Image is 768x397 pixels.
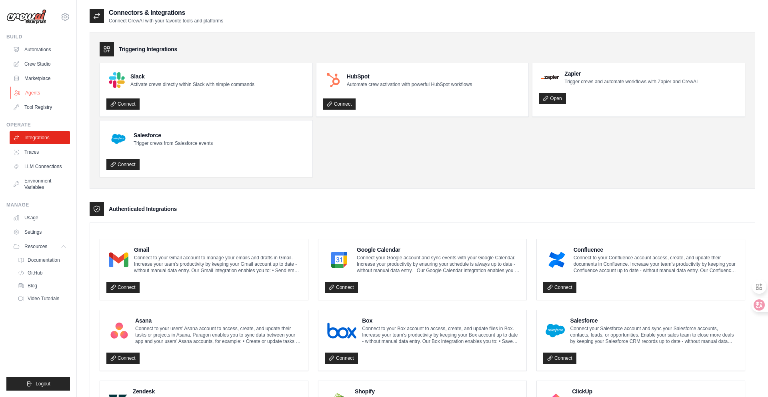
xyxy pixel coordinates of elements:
span: Resources [24,243,47,250]
a: Traces [10,146,70,158]
h2: Connectors & Integrations [109,8,223,18]
img: Confluence Logo [546,252,568,268]
a: Tool Registry [10,101,70,114]
a: Connect [543,353,576,364]
h4: Zapier [564,70,698,78]
p: Trigger crews from Salesforce events [134,140,213,146]
button: Logout [6,377,70,391]
img: Salesforce Logo [546,323,565,339]
p: Trigger crews and automate workflows with Zapier and CrewAI [564,78,698,85]
div: Build [6,34,70,40]
p: Connect your Salesforce account and sync your Salesforce accounts, contacts, leads, or opportunit... [570,325,738,345]
a: LLM Connections [10,160,70,173]
img: Zapier Logo [541,75,559,80]
h4: Salesforce [570,317,738,325]
p: Connect to your users’ Asana account to access, create, and update their tasks or projects in Asa... [135,325,302,345]
img: Slack Logo [109,72,125,88]
h4: Zendesk [133,387,302,395]
img: Asana Logo [109,323,130,339]
a: Automations [10,43,70,56]
span: Blog [28,283,37,289]
a: Documentation [14,255,70,266]
img: Google Calendar Logo [327,252,351,268]
p: Connect CrewAI with your favorite tools and platforms [109,18,223,24]
h4: Salesforce [134,131,213,139]
a: Connect [106,98,140,110]
img: Salesforce Logo [109,129,128,148]
a: Connect [106,282,140,293]
img: Box Logo [327,323,356,339]
a: Environment Variables [10,174,70,194]
span: GitHub [28,270,42,276]
a: Usage [10,211,70,224]
div: Operate [6,122,70,128]
h4: Confluence [574,246,738,254]
a: Integrations [10,131,70,144]
img: Gmail Logo [109,252,128,268]
a: Marketplace [10,72,70,85]
h4: HubSpot [347,72,472,80]
img: Logo [6,9,46,24]
h4: Box [362,317,520,325]
h4: ClickUp [572,387,738,395]
a: Connect [106,353,140,364]
a: Connect [543,282,576,293]
a: Agents [10,86,71,99]
a: Open [539,93,566,104]
a: GitHub [14,267,70,279]
button: Resources [10,240,70,253]
h4: Asana [135,317,302,325]
span: Logout [36,381,50,387]
span: Video Tutorials [28,295,59,302]
a: Blog [14,280,70,291]
h4: Google Calendar [357,246,520,254]
a: Crew Studio [10,58,70,70]
img: HubSpot Logo [325,72,341,88]
a: Connect [106,159,140,170]
h4: Shopify [355,387,520,395]
a: Connect [323,98,356,110]
h4: Slack [130,72,254,80]
a: Connect [325,282,358,293]
p: Automate crew activation with powerful HubSpot workflows [347,81,472,88]
a: Video Tutorials [14,293,70,304]
a: Connect [325,353,358,364]
h4: Gmail [134,246,302,254]
a: Settings [10,226,70,239]
h3: Authenticated Integrations [109,205,177,213]
div: Manage [6,202,70,208]
h3: Triggering Integrations [119,45,177,53]
p: Activate crews directly within Slack with simple commands [130,81,254,88]
p: Connect to your Box account to access, create, and update files in Box. Increase your team’s prod... [362,325,520,345]
p: Connect to your Confluence account access, create, and update their documents in Confluence. Incr... [574,255,738,274]
p: Connect your Google account and sync events with your Google Calendar. Increase your productivity... [357,255,520,274]
span: Documentation [28,257,60,263]
p: Connect to your Gmail account to manage your emails and drafts in Gmail. Increase your team’s pro... [134,255,302,274]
